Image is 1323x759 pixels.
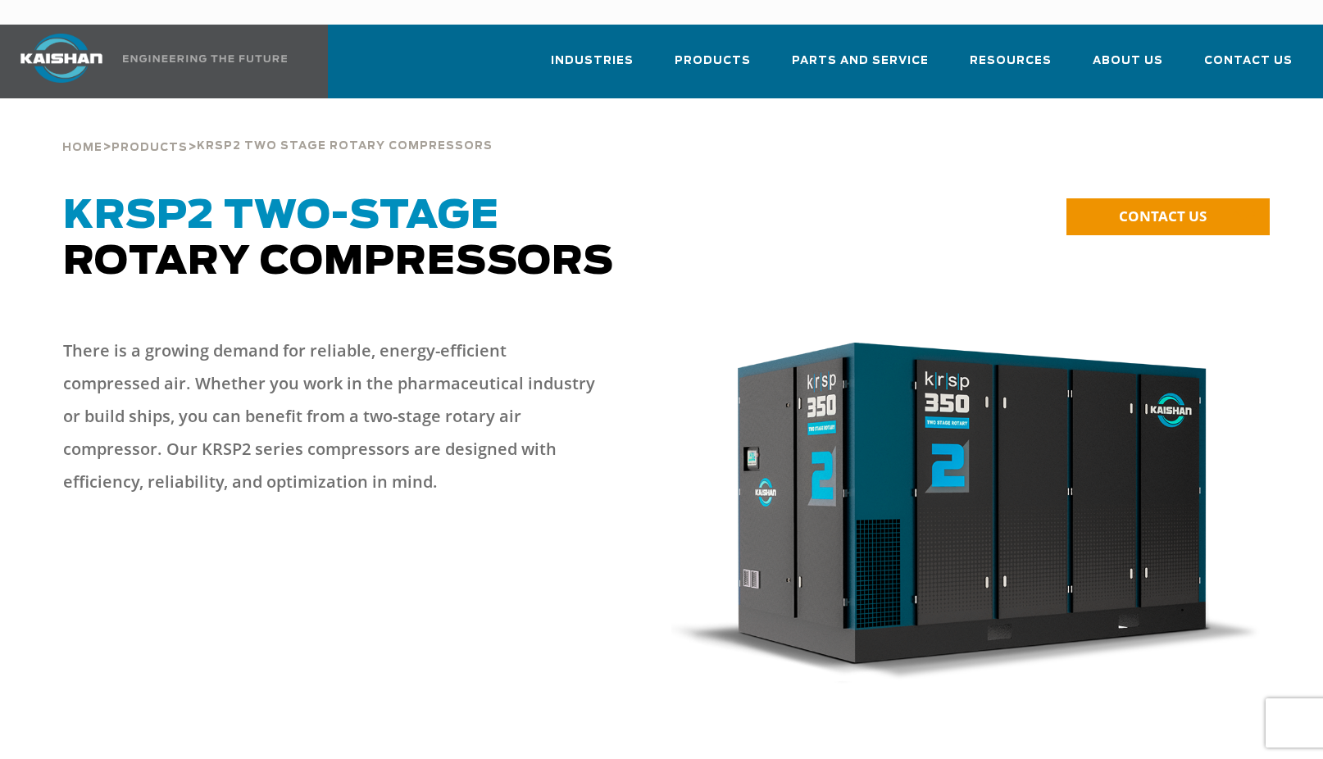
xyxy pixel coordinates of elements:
[792,39,929,95] a: Parts and Service
[671,343,1261,684] img: krsp350
[1204,52,1293,70] span: Contact Us
[63,334,596,498] p: There is a growing demand for reliable, energy-efficient compressed air. Whether you work in the ...
[970,39,1052,95] a: Resources
[111,139,188,154] a: Products
[63,197,614,282] span: Rotary Compressors
[63,197,499,236] span: KRSP2 Two-Stage
[551,52,634,70] span: Industries
[111,143,188,153] span: Products
[1066,198,1270,235] a: CONTACT US
[123,55,287,62] img: Engineering the future
[792,52,929,70] span: Parts and Service
[1093,52,1163,70] span: About Us
[551,39,634,95] a: Industries
[62,98,493,161] div: > >
[62,139,102,154] a: Home
[197,141,493,152] span: krsp2 two stage rotary compressors
[62,143,102,153] span: Home
[675,52,751,70] span: Products
[675,39,751,95] a: Products
[1119,207,1207,225] span: CONTACT US
[1093,39,1163,95] a: About Us
[1204,39,1293,95] a: Contact Us
[970,52,1052,70] span: Resources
